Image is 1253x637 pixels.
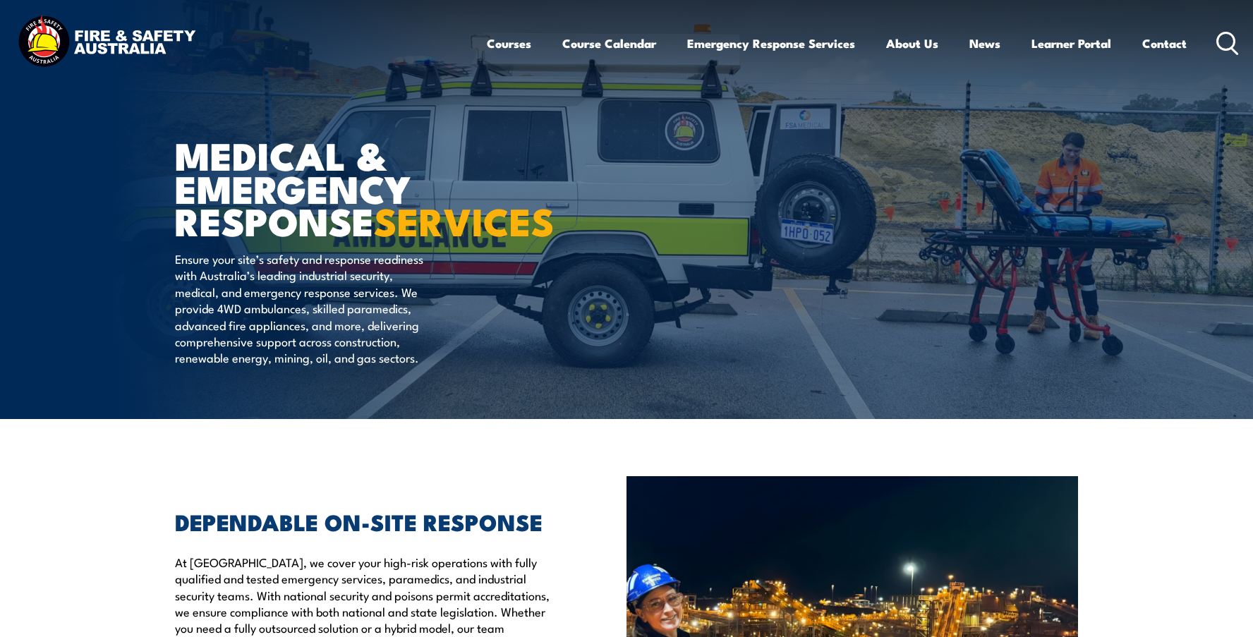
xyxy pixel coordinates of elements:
[562,25,656,62] a: Course Calendar
[886,25,938,62] a: About Us
[969,25,1000,62] a: News
[175,511,562,531] h2: DEPENDABLE ON-SITE RESPONSE
[687,25,855,62] a: Emergency Response Services
[175,138,523,237] h1: MEDICAL & EMERGENCY RESPONSE
[1031,25,1111,62] a: Learner Portal
[487,25,531,62] a: Courses
[1142,25,1187,62] a: Contact
[175,250,432,366] p: Ensure your site’s safety and response readiness with Australia’s leading industrial security, me...
[374,190,555,249] strong: SERVICES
